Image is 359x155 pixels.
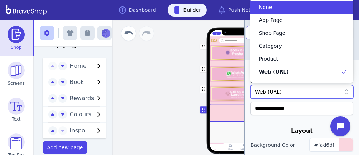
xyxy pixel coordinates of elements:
div: Home [214,149,218,151]
a: Push Notifications [212,4,279,17]
button: Inspo [67,126,106,135]
span: Inspo [70,127,85,134]
span: Screens [8,80,25,86]
span: Category [259,42,282,50]
span: #fad6df [314,142,334,148]
button: Home [67,62,106,70]
span: App Page [259,17,283,24]
span: Web (URL) [259,68,289,75]
button: Rewards [67,94,106,103]
button: #fad6df [309,138,353,152]
button: Colours [67,110,106,119]
span: Home [70,62,87,69]
div: Notifations [240,148,249,150]
div: Shop [228,148,233,150]
span: Shop Page [259,29,286,37]
span: Add new page [47,145,83,150]
div: Layout [250,127,353,135]
a: Builder [168,4,207,17]
div: Web (URL) [255,88,341,95]
button: Book [67,78,106,86]
button: Add new page [43,141,88,154]
img: BravoShop [6,5,47,15]
span: Colours [70,111,91,118]
span: None [259,4,272,11]
span: Shop [11,44,21,50]
label: Background Color [250,141,295,149]
button: Test on phone [246,26,301,39]
a: Dashboard [113,4,162,17]
span: Rewards [70,95,94,102]
span: Text [12,116,20,122]
span: Product [259,55,278,62]
span: Book [70,79,84,85]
